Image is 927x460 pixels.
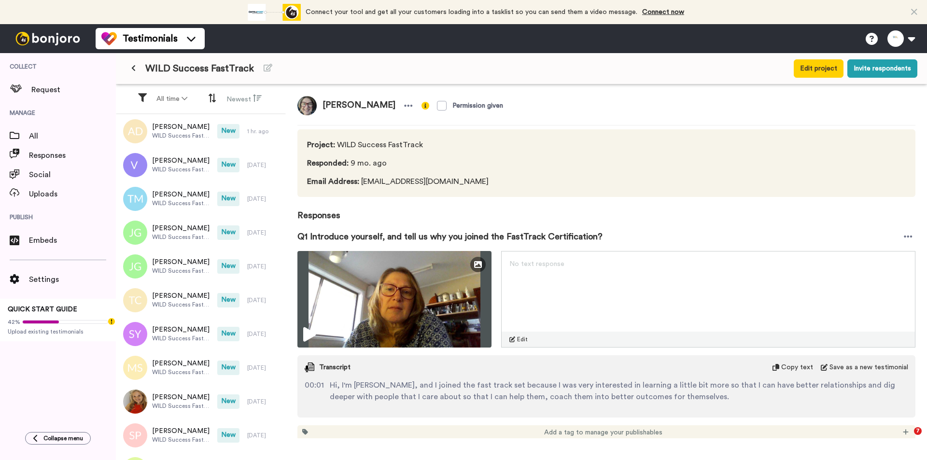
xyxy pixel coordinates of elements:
[123,119,147,143] img: ad.png
[217,327,239,341] span: New
[116,283,286,317] a: [PERSON_NAME]WILD Success FastTrackNew[DATE]
[247,127,281,135] div: 1 hr. ago
[517,335,528,343] span: Edit
[248,4,301,21] div: animation
[116,250,286,283] a: [PERSON_NAME]WILD Success FastTrackNew[DATE]
[247,263,281,270] div: [DATE]
[217,361,239,375] span: New
[217,428,239,443] span: New
[123,254,147,279] img: jg.png
[247,229,281,237] div: [DATE]
[452,101,503,111] div: Permission given
[247,432,281,439] div: [DATE]
[247,330,281,338] div: [DATE]
[116,418,286,452] a: [PERSON_NAME]WILD Success FastTrackNew[DATE]
[319,362,351,372] span: Transcript
[107,317,116,326] div: Tooltip anchor
[123,187,147,211] img: tm.png
[914,427,922,435] span: 7
[847,59,917,78] button: Invite respondents
[116,148,286,182] a: [PERSON_NAME]WILD Success FastTrackNew[DATE]
[116,182,286,216] a: [PERSON_NAME]WILD Success FastTrackNew[DATE]
[152,368,212,376] span: WILD Success FastTrack
[152,233,212,241] span: WILD Success FastTrack
[152,166,212,173] span: WILD Success FastTrack
[307,139,492,151] span: WILD Success FastTrack
[116,385,286,418] a: [PERSON_NAME]WILD Success FastTrackNew[DATE]
[123,356,147,380] img: ms.png
[152,436,212,444] span: WILD Success FastTrack
[116,351,286,385] a: [PERSON_NAME]WILD Success FastTrackNew[DATE]
[29,274,116,285] span: Settings
[305,379,324,403] span: 00:01
[221,90,267,108] button: Newest
[152,132,212,139] span: WILD Success FastTrack
[306,9,637,15] span: Connect your tool and get all your customers loading into a tasklist so you can send them a video...
[152,426,212,436] span: [PERSON_NAME]
[330,379,908,403] span: Hi, I'm [PERSON_NAME], and I joined the fast track set because I was very interested in learning ...
[152,223,212,233] span: [PERSON_NAME]
[123,221,147,245] img: jg.png
[152,291,212,301] span: [PERSON_NAME]
[43,434,83,442] span: Collapse menu
[217,225,239,240] span: New
[217,293,239,307] span: New
[794,59,843,78] button: Edit project
[123,423,147,447] img: sp.png
[29,188,116,200] span: Uploads
[829,362,908,372] span: Save as a new testimonial
[152,267,212,275] span: WILD Success FastTrack
[297,197,915,222] span: Responses
[152,325,212,335] span: [PERSON_NAME]
[307,141,335,149] span: Project :
[29,235,116,246] span: Embeds
[152,392,212,402] span: [PERSON_NAME]
[544,428,662,437] span: Add a tag to manage your publishables
[152,402,212,410] span: WILD Success FastTrack
[217,394,239,409] span: New
[151,90,193,108] button: All time
[8,328,108,335] span: Upload existing testimonials
[217,124,239,139] span: New
[12,32,84,45] img: bj-logo-header-white.svg
[247,364,281,372] div: [DATE]
[31,84,116,96] span: Request
[123,390,147,414] img: 7c2e111f-b607-4e7c-84c7-820a2f049438.jpeg
[297,96,317,115] img: 843d534a-1a7d-41d3-b619-e13aee3e127c.png
[123,288,147,312] img: tc.png
[307,157,492,169] span: 9 mo. ago
[247,161,281,169] div: [DATE]
[29,169,116,181] span: Social
[123,153,147,177] img: v%20.png
[307,178,359,185] span: Email Address :
[145,62,254,75] span: WILD Success FastTrack
[307,176,492,187] span: [EMAIL_ADDRESS][DOMAIN_NAME]
[152,335,212,342] span: WILD Success FastTrack
[297,251,492,348] img: 7e20cb89-f9b4-456f-9296-ef7068483d2d-thumbnail_full-1733301136.jpg
[116,216,286,250] a: [PERSON_NAME]WILD Success FastTrackNew[DATE]
[642,9,684,15] a: Connect now
[8,318,20,326] span: 42%
[217,158,239,172] span: New
[152,301,212,308] span: WILD Success FastTrack
[123,32,178,45] span: Testimonials
[25,432,91,445] button: Collapse menu
[317,96,401,115] span: [PERSON_NAME]
[247,296,281,304] div: [DATE]
[307,159,349,167] span: Responded :
[8,306,77,313] span: QUICK START GUIDE
[152,190,212,199] span: [PERSON_NAME]
[781,362,813,372] span: Copy text
[217,259,239,274] span: New
[305,362,314,372] img: transcript.svg
[29,150,116,161] span: Responses
[152,122,212,132] span: [PERSON_NAME]
[152,257,212,267] span: [PERSON_NAME]
[101,31,117,46] img: tm-color.svg
[29,130,116,142] span: All
[894,427,917,450] iframe: Intercom live chat
[247,195,281,203] div: [DATE]
[152,156,212,166] span: [PERSON_NAME]
[116,317,286,351] a: [PERSON_NAME]WILD Success FastTrackNew[DATE]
